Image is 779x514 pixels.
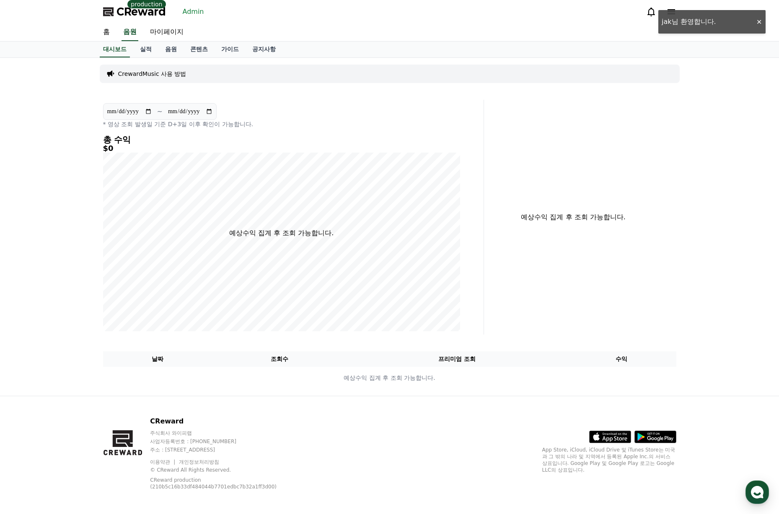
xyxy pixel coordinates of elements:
p: CReward production (210b5c16b33df484044b7701edbc7b32a1ff3d00) [150,477,284,490]
p: 예상수익 집계 후 조회 가능합니다. [491,212,656,222]
p: CReward [150,416,297,426]
th: 수익 [567,351,676,367]
th: 날짜 [103,351,212,367]
p: 주식회사 와이피랩 [150,430,297,436]
p: * 영상 조회 발생일 기준 D+3일 이후 확인이 가능합니다. [103,120,460,128]
a: 음원 [158,42,184,57]
h4: 총 수익 [103,135,460,144]
p: 예상수익 집계 후 조회 가능합니다. [229,228,334,238]
a: 공지사항 [246,42,282,57]
th: 프리미엄 조회 [347,351,567,367]
a: 대시보드 [100,42,130,57]
a: CrewardMusic 사용 방법 [118,70,186,78]
p: 사업자등록번호 : [PHONE_NUMBER] [150,438,297,445]
p: © CReward All Rights Reserved. [150,467,297,473]
p: App Store, iCloud, iCloud Drive 및 iTunes Store는 미국과 그 밖의 나라 및 지역에서 등록된 Apple Inc.의 서비스 상표입니다. Goo... [542,447,676,473]
a: CReward [103,5,166,18]
a: 가이드 [215,42,246,57]
h5: $0 [103,144,460,153]
a: 음원 [122,23,138,41]
a: Admin [179,5,207,18]
a: 설정 [108,266,161,287]
a: 홈 [3,266,55,287]
th: 조회수 [212,351,347,367]
span: CReward [116,5,166,18]
p: ~ [157,106,163,117]
span: 대화 [77,279,87,286]
a: 실적 [133,42,158,57]
a: 대화 [55,266,108,287]
a: 마이페이지 [143,23,190,41]
a: 개인정보처리방침 [179,459,219,465]
p: 예상수익 집계 후 조회 가능합니다. [104,374,676,382]
a: 콘텐츠 [184,42,215,57]
span: 설정 [129,278,140,285]
span: 홈 [26,278,31,285]
a: 이용약관 [150,459,176,465]
p: 주소 : [STREET_ADDRESS] [150,447,297,453]
a: 홈 [96,23,116,41]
